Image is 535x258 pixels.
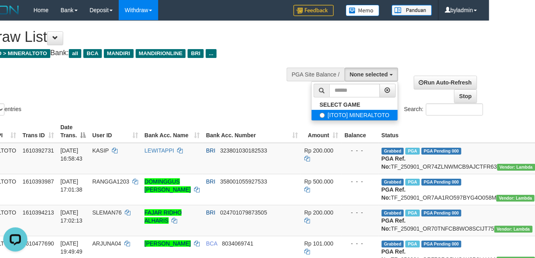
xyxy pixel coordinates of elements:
input: [ITOTO] MINERALTOTO [320,113,325,118]
div: - - - [345,239,375,248]
a: Run Auto-Refresh [414,76,477,89]
span: Copy 323801030182533 to clipboard [220,147,267,154]
b: PGA Ref. No: [382,186,406,201]
span: BRI [206,147,215,154]
span: MANDIRIONLINE [136,49,186,58]
span: 1610477690 [23,240,54,247]
label: [ITOTO] MINERALTOTO [312,110,398,120]
b: PGA Ref. No: [382,155,406,170]
span: BCA [83,49,101,58]
span: [DATE] 19:49:49 [60,240,83,255]
span: [DATE] 17:02:13 [60,209,83,224]
b: SELECT GAME [320,101,360,108]
span: [DATE] 17:01:38 [60,178,83,193]
span: BRI [206,209,215,216]
span: Marked by bylanggota2 [405,241,419,248]
span: Grabbed [382,179,404,186]
label: Search: [404,103,483,116]
button: Open LiveChat chat widget [3,3,27,27]
span: Rp 101.000 [304,240,333,247]
span: MANDIRI [104,49,134,58]
th: Bank Acc. Number: activate to sort column ascending [203,120,301,143]
a: SELECT GAME [312,99,398,110]
span: Vendor URL: https://order7.1velocity.biz [496,195,535,202]
a: FAJAR RIDHO ALHARIS [145,209,182,224]
span: ... [206,49,217,58]
th: Bank Acc. Name: activate to sort column ascending [141,120,203,143]
span: BCA [206,240,217,247]
span: Grabbed [382,210,404,217]
span: Rp 500.000 [304,178,333,185]
span: Marked by bylanggota2 [405,210,419,217]
span: Marked by bylanggota2 [405,148,419,155]
span: Grabbed [382,241,404,248]
span: ARJUNA04 [92,240,121,247]
a: Stop [454,89,477,103]
span: Copy 358001055927533 to clipboard [220,178,267,185]
a: [PERSON_NAME] [145,240,191,247]
button: None selected [345,68,398,81]
th: Trans ID: activate to sort column ascending [19,120,57,143]
a: LEWITAPPI [145,147,174,154]
th: User ID: activate to sort column ascending [89,120,141,143]
img: Button%20Memo.svg [346,5,380,16]
span: [DATE] 16:58:43 [60,147,83,162]
span: PGA Pending [421,179,462,186]
span: PGA Pending [421,210,462,217]
span: Grabbed [382,148,404,155]
img: panduan.png [392,5,432,16]
span: 1610394213 [23,209,54,216]
span: PGA Pending [421,148,462,155]
span: BRI [188,49,203,58]
div: - - - [345,178,375,186]
span: RANGGA1203 [92,178,129,185]
th: Date Trans.: activate to sort column descending [57,120,89,143]
input: Search: [426,103,483,116]
span: Vendor URL: https://order7.1velocity.biz [494,226,533,233]
span: KASIP [92,147,109,154]
span: SLEMAN76 [92,209,122,216]
span: BRI [206,178,215,185]
div: - - - [345,147,375,155]
div: PGA Site Balance / [287,68,345,81]
span: Copy 024701079873505 to clipboard [220,209,267,216]
span: Rp 200.000 [304,147,333,154]
th: Amount: activate to sort column ascending [301,120,341,143]
a: DOMINGGUS [PERSON_NAME] [145,178,191,193]
th: Balance [341,120,378,143]
span: 1610393987 [23,178,54,185]
span: Rp 200.000 [304,209,333,216]
b: PGA Ref. No: [382,217,406,232]
span: 1610392731 [23,147,54,154]
span: all [69,49,81,58]
span: PGA Pending [421,241,462,248]
span: Marked by bylanggota2 [405,179,419,186]
span: None selected [350,71,388,78]
img: Feedback.jpg [293,5,334,16]
span: Copy 8034069741 to clipboard [222,240,254,247]
div: - - - [345,208,375,217]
